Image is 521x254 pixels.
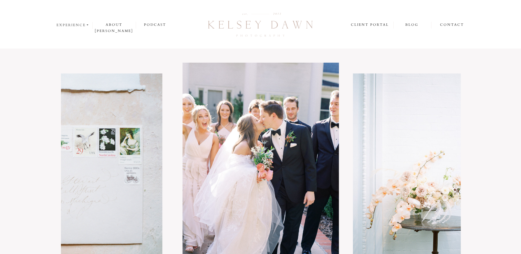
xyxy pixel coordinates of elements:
[393,22,431,28] a: blog
[56,22,90,28] a: experience
[136,22,174,28] a: podcast
[93,22,136,28] a: about [PERSON_NAME]
[351,22,390,29] a: client portal
[440,22,464,29] a: contact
